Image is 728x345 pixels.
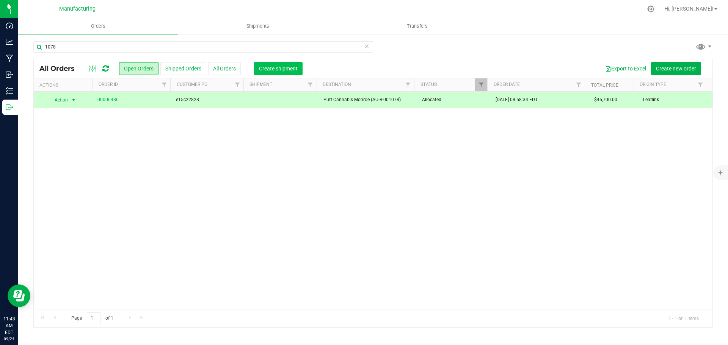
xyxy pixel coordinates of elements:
[6,71,13,78] inline-svg: Inbound
[160,62,206,75] button: Shipped Orders
[600,62,651,75] button: Export to Excel
[81,23,116,30] span: Orders
[8,284,30,307] iframe: Resource center
[643,96,708,103] span: Leaflink
[178,18,337,34] a: Shipments
[397,23,438,30] span: Transfers
[177,82,207,87] a: Customer PO
[337,18,497,34] a: Transfers
[6,22,13,30] inline-svg: Dashboard
[59,6,96,12] span: Manufacturing
[3,336,15,342] p: 09/24
[48,95,69,105] span: Action
[591,83,618,88] a: Total Price
[39,64,82,73] span: All Orders
[323,96,413,103] span: Puff Cannabis Monroe (AU-R-001078)
[259,66,298,72] span: Create shipment
[6,103,13,111] inline-svg: Outbound
[640,82,666,87] a: Origin Type
[651,62,701,75] button: Create new order
[119,62,158,75] button: Open Orders
[475,78,487,91] a: Filter
[594,96,617,103] span: $45,700.00
[422,96,487,103] span: Allocated
[496,96,538,103] span: [DATE] 08:58:34 EDT
[236,23,279,30] span: Shipments
[3,315,15,336] p: 11:43 AM EDT
[231,78,243,91] a: Filter
[6,55,13,62] inline-svg: Manufacturing
[65,312,119,324] span: Page of 1
[39,83,89,88] div: Actions
[176,96,241,103] span: e15c22828
[249,82,272,87] a: Shipment
[656,66,696,72] span: Create new order
[254,62,303,75] button: Create shipment
[97,96,119,103] a: 00006486
[6,87,13,95] inline-svg: Inventory
[694,78,707,91] a: Filter
[420,82,437,87] a: Status
[364,41,369,51] span: Clear
[69,95,78,105] span: select
[402,78,414,91] a: Filter
[99,82,118,87] a: Order ID
[158,78,170,91] a: Filter
[33,41,373,53] input: Search Order ID, Destination, Customer PO...
[323,82,351,87] a: Destination
[18,18,178,34] a: Orders
[572,78,585,91] a: Filter
[646,5,656,12] div: Manage settings
[6,38,13,46] inline-svg: Analytics
[662,312,705,324] span: 1 - 1 of 1 items
[87,312,100,324] input: 1
[664,6,714,12] span: Hi, [PERSON_NAME]!
[494,82,520,87] a: Order Date
[208,62,241,75] button: All Orders
[304,78,317,91] a: Filter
